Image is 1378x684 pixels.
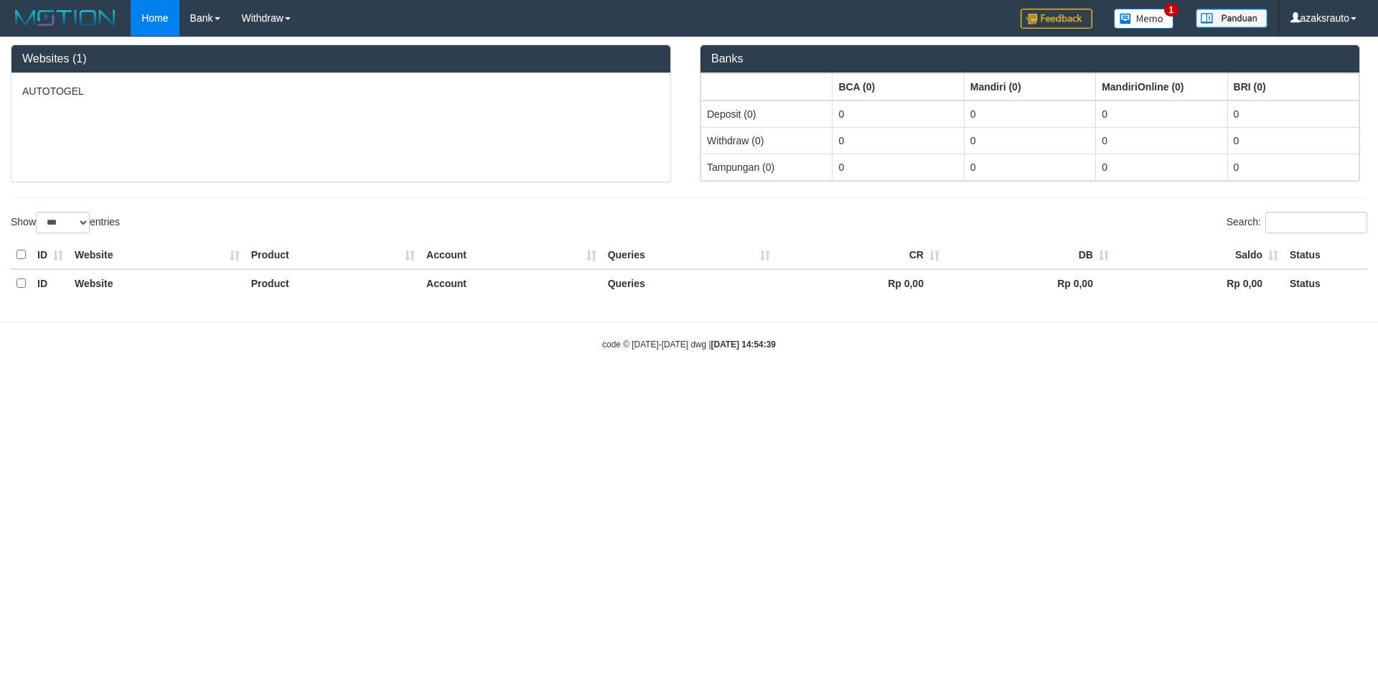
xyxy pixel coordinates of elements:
td: 0 [1227,100,1359,128]
td: 0 [833,154,964,180]
td: 0 [1227,127,1359,154]
th: ID [32,269,69,297]
td: 0 [1096,100,1227,128]
td: 0 [1096,127,1227,154]
th: Group: activate to sort column ascending [964,73,1095,100]
th: CR [776,241,945,269]
img: Feedback.jpg [1021,9,1092,29]
small: code © [DATE]-[DATE] dwg | [602,339,776,350]
th: ID [32,241,69,269]
th: Account [421,241,602,269]
img: Button%20Memo.svg [1114,9,1174,29]
th: Website [69,269,245,297]
th: Rp 0,00 [776,269,945,297]
td: Withdraw (0) [701,127,833,154]
p: AUTOTOGEL [22,84,660,98]
h3: Websites (1) [22,52,660,65]
th: DB [945,241,1115,269]
select: Showentries [36,212,90,233]
th: Rp 0,00 [1115,269,1284,297]
th: Account [421,269,602,297]
td: 0 [833,127,964,154]
td: 0 [964,127,1095,154]
td: 0 [1227,154,1359,180]
th: Group: activate to sort column ascending [1096,73,1227,100]
td: 0 [833,100,964,128]
th: Product [245,269,421,297]
th: Saldo [1115,241,1284,269]
th: Queries [602,241,776,269]
th: Website [69,241,245,269]
strong: [DATE] 14:54:39 [711,339,776,350]
td: Tampungan (0) [701,154,833,180]
th: Group: activate to sort column ascending [833,73,964,100]
input: Search: [1265,212,1367,233]
td: 0 [1096,154,1227,180]
th: Status [1284,241,1367,269]
th: Status [1284,269,1367,297]
img: panduan.png [1196,9,1267,28]
label: Show entries [11,212,120,233]
th: Product [245,241,421,269]
span: 1 [1164,4,1179,17]
td: Deposit (0) [701,100,833,128]
td: 0 [964,100,1095,128]
th: Queries [602,269,776,297]
td: 0 [964,154,1095,180]
th: Group: activate to sort column ascending [701,73,833,100]
th: Rp 0,00 [945,269,1115,297]
h3: Banks [711,52,1349,65]
label: Search: [1227,212,1367,233]
img: MOTION_logo.png [11,7,120,29]
th: Group: activate to sort column ascending [1227,73,1359,100]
